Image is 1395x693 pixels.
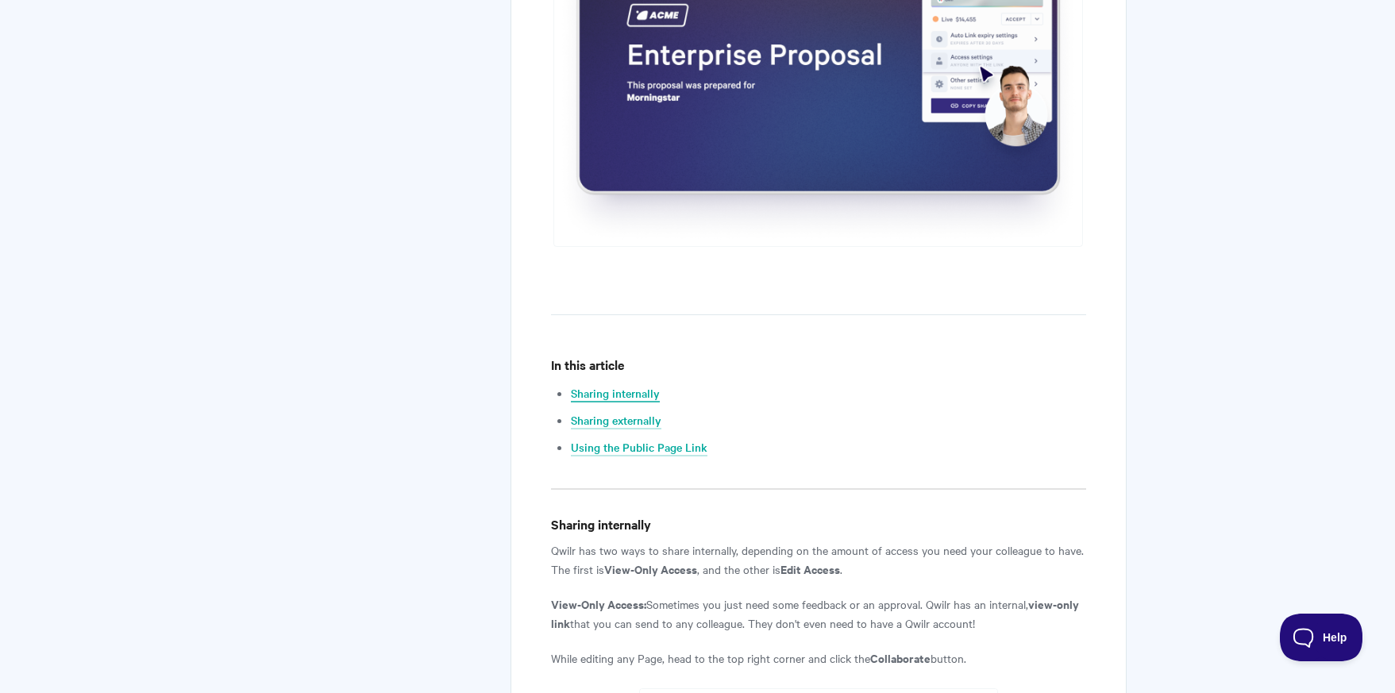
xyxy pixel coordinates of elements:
strong: Collaborate [870,649,931,666]
strong: Edit Access [780,560,840,577]
strong: View-Only Access [604,560,697,577]
strong: view-only link [551,595,1079,631]
h4: Sharing internally [551,514,1085,534]
p: Sometimes you just need some feedback or an approval. Qwilr has an internal, that you can send to... [551,595,1085,633]
strong: View-Only Access: [551,595,646,612]
a: Using the Public Page Link [571,439,707,456]
strong: In this article [551,356,624,373]
a: Sharing internally [571,385,660,402]
a: Sharing externally [571,412,661,429]
iframe: Toggle Customer Support [1280,614,1363,661]
p: Qwilr has two ways to share internally, depending on the amount of access you need your colleague... [551,541,1085,579]
p: While editing any Page, head to the top right corner and click the button. [551,649,1085,668]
